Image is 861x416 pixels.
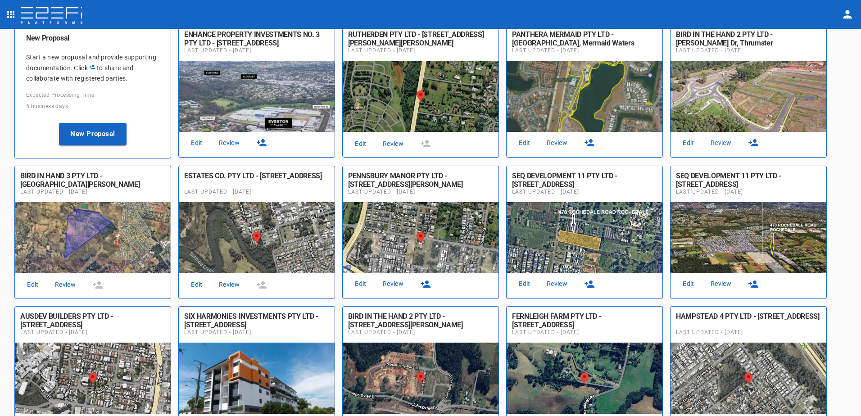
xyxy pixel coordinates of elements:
span: Last Updated - [DATE] [20,329,165,335]
div: PANTHERA MERMAID PTY LTD - [GEOGRAPHIC_DATA], Mermaid Waters [512,30,657,47]
a: Edit [18,279,47,291]
a: Review [543,278,571,290]
img: Proposal Image [671,343,826,414]
h6: BIRD IN HAND 3 PTY LTD - Cnr Browne Rd & Highfields Rd, Highfields [20,172,165,189]
img: Proposal Image [507,61,662,132]
img: Proposal Image [15,202,171,273]
h6: BIRD IN THE HAND 2 PTY LTD - John Oxley Dr, Thrumster [676,30,821,47]
span: Last Updated - [DATE] [676,47,821,54]
a: Edit [674,278,703,290]
a: Review [707,278,735,290]
img: Proposal Image [671,61,826,132]
a: Edit [674,137,703,149]
a: Edit [182,279,211,291]
a: Review [379,138,408,150]
span: Last Updated - [DATE] [676,189,821,195]
button: New Proposal [59,123,127,145]
div: FERNLEIGH FARM PTY LTD - [STREET_ADDRESS] [512,312,657,329]
a: Edit [182,137,211,149]
div: BIRD IN HAND 3 PTY LTD - [GEOGRAPHIC_DATA][PERSON_NAME] [20,172,165,189]
img: Proposal Image [671,202,826,273]
h6: New Proposal [26,34,159,42]
a: Review [379,278,408,290]
div: SEQ DEVELOPMENT 11 PTY LTD - [STREET_ADDRESS] [676,172,821,189]
h6: BIRD IN THE HAND 2 PTY LTD - 344 John Oxley Dr, Thrumster [348,312,493,329]
h6: AUSDEV BUILDERS PTY LTD - 23 Sammells Dr, Chermside [20,312,165,329]
h6: HAMPSTEAD 4 PTY LTD - 15 Aramis Pl, Nudgee [676,312,821,329]
a: Review [543,137,571,149]
span: Expected Processing Time 5 business days [26,92,95,109]
span: Last Updated - [DATE] [348,189,493,195]
span: Last Updated - [DATE] [676,329,821,335]
img: Proposal Image [343,61,498,132]
div: SEQ DEVELOPMENT 11 PTY LTD - [STREET_ADDRESS] [512,172,657,189]
img: Proposal Image [507,343,662,414]
a: Edit [346,138,375,150]
div: BIRD IN THE HAND 2 PTY LTD - [STREET_ADDRESS][PERSON_NAME] [348,312,493,329]
h6: SIX HARMONIES INVESTMENTS PTY LTD - 3 Grout Street, MacGregor [184,312,329,329]
img: Proposal Image [343,202,498,273]
span: Last Updated - [DATE] [348,329,493,335]
a: Edit [510,137,539,149]
div: ENHANCE PROPERTY INVESTMENTS NO. 3 PTY LTD - [STREET_ADDRESS][PERSON_NAME] [184,30,329,56]
span: Last Updated - [DATE] [512,189,657,195]
span: Last Updated - [DATE] [20,189,165,195]
div: AUSDEV BUILDERS PTY LTD - [STREET_ADDRESS] [20,312,165,329]
img: Proposal Image [179,343,335,414]
div: SIX HARMONIES INVESTMENTS PTY LTD - [STREET_ADDRESS] [184,312,329,329]
h6: SEQ DEVELOPMENT 11 PTY LTD - 470 Rochedale Rd, Rochedale [676,172,821,189]
div: ESTATES CO. PTY LTD - [STREET_ADDRESS] [184,172,329,180]
a: Review [215,279,244,291]
a: Edit [346,278,375,290]
span: Last Updated - [DATE] [184,189,329,195]
div: PENNSBURY MANOR PTY LTD - [STREET_ADDRESS][PERSON_NAME][PERSON_NAME][PERSON_NAME] [348,172,493,197]
a: Review [707,137,735,149]
img: Proposal Image [507,202,662,273]
img: Proposal Image [179,202,335,273]
h6: RUTHERDEN PTY LTD - 103 Bridgeman Rd, Bridgeman Downs [348,30,493,47]
a: Review [215,137,244,149]
span: Last Updated - [DATE] [184,47,329,54]
div: BIRD IN THE HAND 2 PTY LTD - [PERSON_NAME] Dr, Thrumster [676,30,821,47]
img: Proposal Image [343,343,498,414]
h6: ENHANCE PROPERTY INVESTMENTS NO. 3 PTY LTD - 791 Stafford Rd, Everton Park [184,30,329,47]
span: Last Updated - [DATE] [512,47,657,54]
img: Proposal Image [179,61,335,132]
h6: FERNLEIGH FARM PTY LTD - 663 Fernleigh Rd, Brooklet [512,312,657,329]
h6: SEQ DEVELOPMENT 11 PTY LTD - 470 Rochedale Rd, Rochedale [512,172,657,189]
h6: PANTHERA MERMAID PTY LTD - The Lanes Blvd, Mermaid Waters [512,30,657,47]
p: Start a new proposal and provide supporting documentation. Click to share and collaborate with re... [26,52,159,84]
a: Review [51,279,80,291]
img: Proposal Image [15,343,171,414]
div: RUTHERDEN PTY LTD - [STREET_ADDRESS][PERSON_NAME][PERSON_NAME][PERSON_NAME] [348,30,493,56]
div: HAMPSTEAD 4 PTY LTD - [STREET_ADDRESS] [676,312,821,321]
a: Edit [510,278,539,290]
h6: ESTATES CO. PTY LTD - 112 Gross Ave, Hemmant [184,172,329,189]
span: Last Updated - [DATE] [184,329,329,335]
span: Last Updated - [DATE] [348,47,493,54]
span: Last Updated - [DATE] [512,329,657,335]
h6: PENNSBURY MANOR PTY LTD - 206 Graham Rd, Bridgeman Downs [348,172,493,189]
